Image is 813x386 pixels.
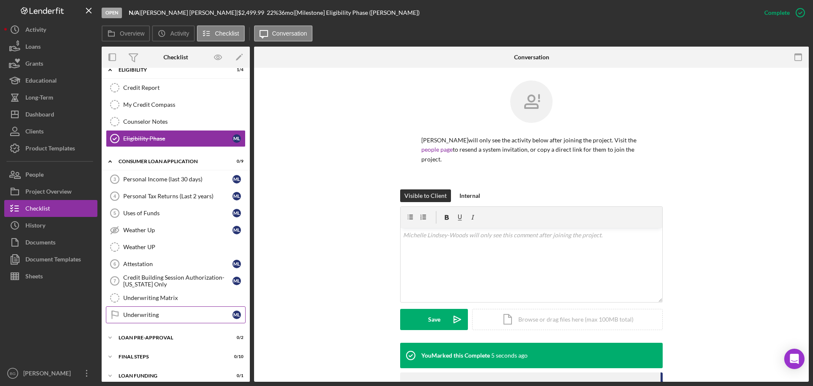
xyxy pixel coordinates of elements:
[514,54,549,61] div: Conversation
[228,373,243,378] div: 0 / 1
[232,277,241,285] div: M L
[491,352,528,359] time: 2025-08-25 17:40
[238,9,267,16] div: $2,499.99
[106,239,246,255] a: Weather UP
[25,89,53,108] div: Long-Term
[123,135,232,142] div: Eligibility Phase
[113,194,116,199] tspan: 4
[278,9,293,16] div: 36 mo
[113,261,116,267] tspan: 6
[4,140,97,157] a: Product Templates
[197,25,245,42] button: Checklist
[106,79,246,96] a: Credit Report
[4,183,97,200] button: Project Overview
[123,274,232,288] div: Credit Building Session Authorization- [US_STATE] Only
[272,30,307,37] label: Conversation
[232,175,241,183] div: M L
[25,166,44,185] div: People
[113,177,116,182] tspan: 3
[106,113,246,130] a: Counselor Notes
[119,67,222,72] div: Eligibility
[4,166,97,183] a: People
[756,4,809,21] button: Complete
[113,211,116,216] tspan: 5
[4,217,97,234] a: History
[123,176,232,183] div: Personal Income (last 30 days)
[25,55,43,74] div: Grants
[123,294,245,301] div: Underwriting Matrix
[25,72,57,91] div: Educational
[129,9,139,16] b: N/A
[25,217,45,236] div: History
[106,222,246,239] a: Weather UpML
[4,268,97,285] button: Sheets
[254,25,313,42] button: Conversation
[4,55,97,72] button: Grants
[10,371,16,376] text: BG
[4,365,97,382] button: BG[PERSON_NAME]
[428,309,440,330] div: Save
[4,72,97,89] a: Educational
[170,30,189,37] label: Activity
[102,8,122,18] div: Open
[141,9,238,16] div: [PERSON_NAME] [PERSON_NAME] |
[4,21,97,38] button: Activity
[232,192,241,200] div: M L
[4,38,97,55] a: Loans
[455,189,484,202] button: Internal
[123,244,245,250] div: Weather UP
[400,189,451,202] button: Visible to Client
[4,251,97,268] button: Document Templates
[25,200,50,219] div: Checklist
[25,268,43,287] div: Sheets
[267,9,278,16] div: 22 %
[25,123,44,142] div: Clients
[404,189,447,202] div: Visible to Client
[25,106,54,125] div: Dashboard
[25,234,55,253] div: Documents
[4,106,97,123] a: Dashboard
[4,89,97,106] button: Long-Term
[106,188,246,205] a: 4Personal Tax Returns (Last 2 years)ML
[228,354,243,359] div: 0 / 10
[4,234,97,251] button: Documents
[232,226,241,234] div: M L
[232,134,241,143] div: M L
[123,210,232,217] div: Uses of Funds
[400,309,468,330] button: Save
[106,272,246,289] a: 7Credit Building Session Authorization- [US_STATE] OnlyML
[21,365,76,384] div: [PERSON_NAME]
[4,123,97,140] button: Clients
[123,118,245,125] div: Counselor Notes
[764,4,790,21] div: Complete
[123,101,245,108] div: My Credit Compass
[123,261,232,267] div: Attestation
[123,84,245,91] div: Credit Report
[25,21,46,40] div: Activity
[215,30,239,37] label: Checklist
[232,260,241,268] div: M L
[25,140,75,159] div: Product Templates
[152,25,194,42] button: Activity
[106,289,246,306] a: Underwriting Matrix
[123,311,232,318] div: Underwriting
[228,335,243,340] div: 0 / 2
[421,136,642,164] p: [PERSON_NAME] will only see the activity below after joining the project. Visit the to resend a s...
[119,159,222,164] div: Consumer Loan Application
[232,209,241,217] div: M L
[25,38,41,57] div: Loans
[106,306,246,323] a: UnderwritingML
[106,171,246,188] a: 3Personal Income (last 30 days)ML
[123,193,232,200] div: Personal Tax Returns (Last 2 years)
[4,200,97,217] button: Checklist
[459,189,480,202] div: Internal
[106,96,246,113] a: My Credit Compass
[129,9,141,16] div: |
[421,146,453,153] a: people page
[119,354,222,359] div: FINAL STEPS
